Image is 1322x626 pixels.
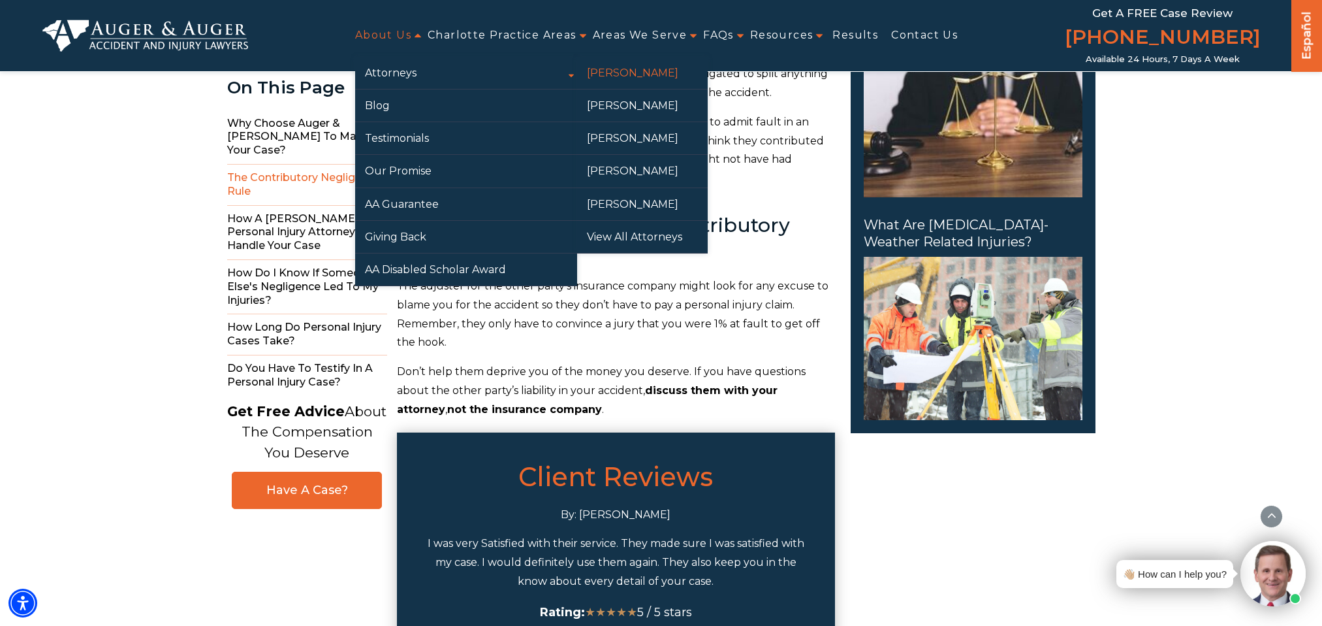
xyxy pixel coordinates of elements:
span: Do You Have to Testify in a Personal Injury Case? [227,355,387,396]
span: Why Choose Auger & [PERSON_NAME] to Manage Your Case? [227,110,387,165]
p: The adjuster for the other party’s insurance company might look for any excuse to blame you for t... [397,277,835,352]
a: Charlotte Practice Areas [428,21,576,50]
img: Auger & Auger Accident and Injury Lawyers Logo [42,20,249,51]
a: Our Promise [355,155,577,187]
span: Available 24 Hours, 7 Days a Week [1086,54,1240,65]
a: Contact Us [891,21,958,50]
a: [PHONE_NUMBER] [1065,23,1261,54]
img: The first time clients call in after they’ve had an accident, what are the most common questions ... [864,34,1082,197]
span: How a [PERSON_NAME] Personal Injury Attorney Will Handle Your Case [227,206,387,260]
a: [PERSON_NAME] [577,122,708,154]
span: Get a FREE Case Review [1092,7,1233,20]
a: [PERSON_NAME] [577,57,708,89]
strong: not the insurance company [447,403,602,416]
a: About Us [355,21,411,50]
div: 👋🏼 How can I help you? [1123,565,1227,583]
img: Intaker widget Avatar [1240,541,1306,606]
strong: Rating: [540,605,585,619]
a: [PERSON_NAME] [577,188,708,220]
span: How Long do Personal Injury Cases Take? [227,314,387,355]
a: AA Disabled Scholar Award [355,254,577,286]
a: Have A Case? [232,472,382,509]
a: Testimonials [355,122,577,154]
p: Don’t help them deprive you of the money you deserve. If you have questions about the other party... [397,363,835,419]
a: Resources [750,21,813,50]
a: View All Attorneys [577,221,708,253]
span: Have A Case? [245,483,368,498]
span: What Are [MEDICAL_DATA]-Weather Related Injuries? [864,216,1082,250]
div: 5 / 5 stars [423,602,809,623]
div: On This Page [227,78,387,97]
button: scroll to up [1260,505,1283,528]
p: By: [PERSON_NAME] [423,506,809,525]
a: Attorneys [355,57,577,89]
a: [PERSON_NAME] [577,155,708,187]
div: Accessibility Menu [8,589,37,618]
h3: Client Reviews [423,459,809,495]
strong: discuss them with your attorney [397,384,778,416]
a: Giving Back [355,221,577,253]
a: Blog [355,90,577,122]
span: How do I Know if Someone Else's Negligence Led to My Injuries? [227,260,387,314]
p: I was very Satisfied with their service. They made sure I was satisfied with my case. I would def... [423,535,809,591]
a: AA Guarantee [355,188,577,220]
span: ★★★★★ [585,605,637,619]
a: Areas We Serve [593,21,687,50]
p: About The Compensation You Deserve [227,401,386,463]
span: The Contributory Negligence Rule [227,165,387,206]
a: FAQs [703,21,734,50]
strong: Get Free Advice [227,403,345,420]
a: Results [832,21,878,50]
a: What Are [MEDICAL_DATA]-Weather Related Injuries? What Are Common Cold-Weather Related Injuries? [864,216,1082,420]
img: What Are Common Cold-Weather Related Injuries? [864,257,1082,420]
a: [PERSON_NAME] [577,90,708,122]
